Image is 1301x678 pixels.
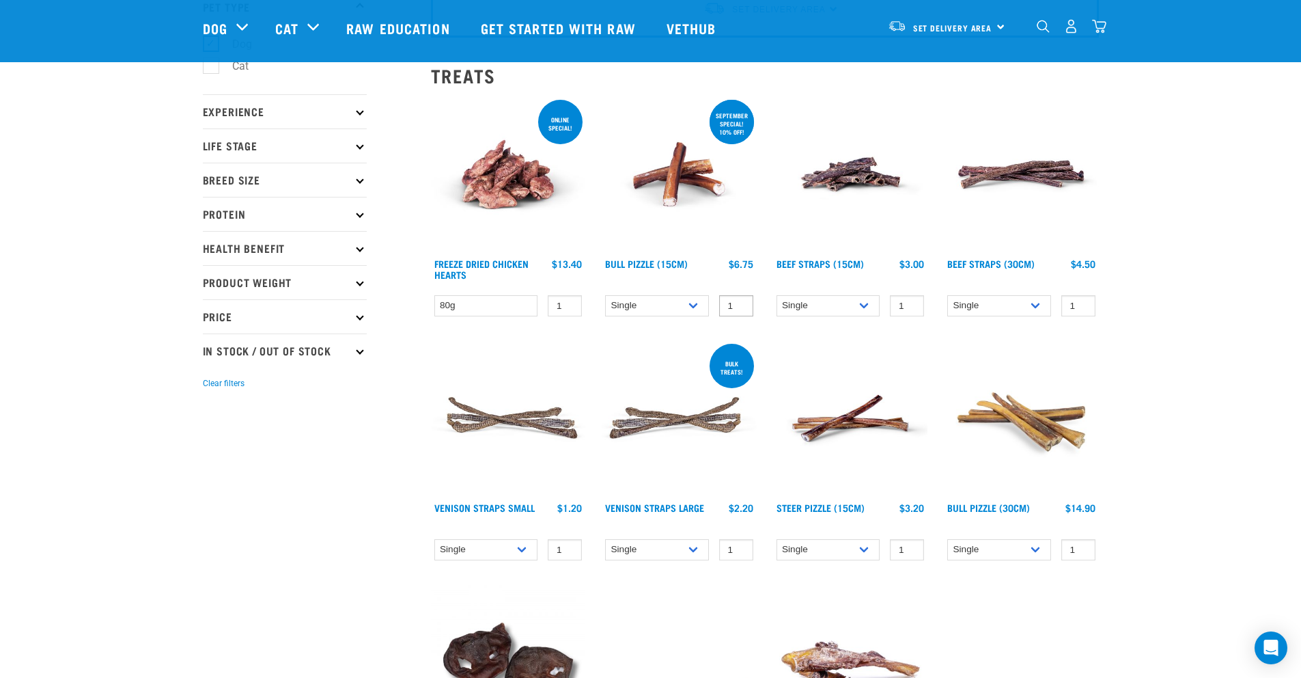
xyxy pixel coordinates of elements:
[777,505,865,510] a: Steer Pizzle (15cm)
[947,261,1035,266] a: Beef Straps (30cm)
[203,231,367,265] p: Health Benefit
[1071,258,1095,269] div: $4.50
[1061,539,1095,560] input: 1
[1092,19,1106,33] img: home-icon@2x.png
[944,97,1099,252] img: Raw Essentials Beef Straps 6 Pack
[548,539,582,560] input: 1
[1061,295,1095,316] input: 1
[653,1,733,55] a: Vethub
[947,505,1030,510] a: Bull Pizzle (30cm)
[203,265,367,299] p: Product Weight
[203,377,244,390] button: Clear filters
[605,505,704,510] a: Venison Straps Large
[729,502,753,513] div: $2.20
[1255,632,1287,664] div: Open Intercom Messenger
[538,109,583,138] div: ONLINE SPECIAL!
[203,18,227,38] a: Dog
[203,299,367,334] p: Price
[203,334,367,368] p: In Stock / Out Of Stock
[1065,502,1095,513] div: $14.90
[203,94,367,128] p: Experience
[602,97,757,252] img: Bull Pizzle
[557,502,582,513] div: $1.20
[944,341,1099,496] img: Bull Pizzle 30cm for Dogs
[913,25,992,30] span: Set Delivery Area
[203,197,367,231] p: Protein
[602,341,757,496] img: Stack of 3 Venison Straps Treats for Pets
[899,502,924,513] div: $3.20
[333,1,466,55] a: Raw Education
[434,505,535,510] a: Venison Straps Small
[888,20,906,32] img: van-moving.png
[773,341,928,496] img: Raw Essentials Steer Pizzle 15cm
[203,163,367,197] p: Breed Size
[729,258,753,269] div: $6.75
[719,295,753,316] input: 1
[467,1,653,55] a: Get started with Raw
[434,261,529,277] a: Freeze Dried Chicken Hearts
[1037,20,1050,33] img: home-icon-1@2x.png
[275,18,298,38] a: Cat
[777,261,864,266] a: Beef Straps (15cm)
[890,295,924,316] input: 1
[899,258,924,269] div: $3.00
[773,97,928,252] img: Raw Essentials Beef Straps 15cm 6 Pack
[431,97,586,252] img: FD Chicken Hearts
[210,57,254,74] label: Cat
[890,539,924,560] input: 1
[710,105,754,142] div: September special! 10% off!
[710,353,754,382] div: BULK TREATS!
[552,258,582,269] div: $13.40
[719,539,753,560] input: 1
[431,65,1099,86] h2: Treats
[203,128,367,163] p: Life Stage
[548,295,582,316] input: 1
[431,341,586,496] img: Venison Straps
[1064,19,1078,33] img: user.png
[605,261,688,266] a: Bull Pizzle (15cm)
